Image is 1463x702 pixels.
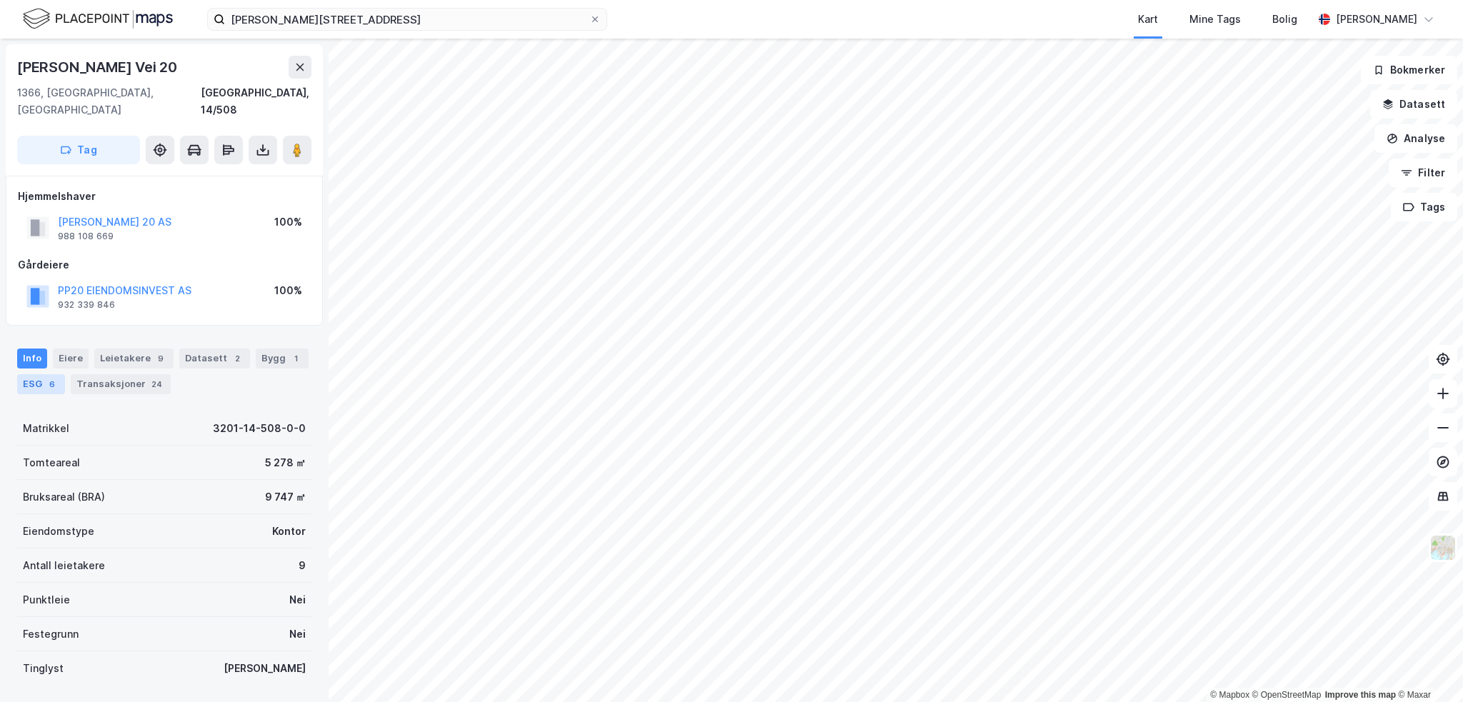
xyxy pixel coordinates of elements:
[1361,56,1457,84] button: Bokmerker
[18,256,311,274] div: Gårdeiere
[23,420,69,437] div: Matrikkel
[17,349,47,368] div: Info
[1389,159,1457,187] button: Filter
[71,374,171,394] div: Transaksjoner
[58,231,114,242] div: 988 108 669
[18,188,311,205] div: Hjemmelshaver
[53,349,89,368] div: Eiere
[289,591,306,608] div: Nei
[1392,633,1463,702] div: Kontrollprogram for chat
[23,591,70,608] div: Punktleie
[265,454,306,471] div: 5 278 ㎡
[23,6,173,31] img: logo.f888ab2527a4732fd821a326f86c7f29.svg
[23,488,105,506] div: Bruksareal (BRA)
[17,136,140,164] button: Tag
[1252,690,1322,700] a: OpenStreetMap
[23,523,94,540] div: Eiendomstype
[1392,633,1463,702] iframe: Chat Widget
[1370,90,1457,119] button: Datasett
[265,488,306,506] div: 9 747 ㎡
[1272,11,1297,28] div: Bolig
[274,214,302,231] div: 100%
[23,626,79,643] div: Festegrunn
[58,299,115,311] div: 932 339 846
[213,420,306,437] div: 3201-14-508-0-0
[23,660,64,677] div: Tinglyst
[224,660,306,677] div: [PERSON_NAME]
[149,377,165,391] div: 24
[23,557,105,574] div: Antall leietakere
[1138,11,1158,28] div: Kart
[299,557,306,574] div: 9
[230,351,244,366] div: 2
[45,377,59,391] div: 6
[1391,193,1457,221] button: Tags
[154,351,168,366] div: 9
[179,349,250,368] div: Datasett
[256,349,309,368] div: Bygg
[1374,124,1457,153] button: Analyse
[289,351,303,366] div: 1
[1336,11,1417,28] div: [PERSON_NAME]
[272,523,306,540] div: Kontor
[94,349,174,368] div: Leietakere
[1325,690,1396,700] a: Improve this map
[1429,534,1457,561] img: Z
[289,626,306,643] div: Nei
[17,56,180,79] div: [PERSON_NAME] Vei 20
[1189,11,1241,28] div: Mine Tags
[225,9,589,30] input: Søk på adresse, matrikkel, gårdeiere, leietakere eller personer
[274,282,302,299] div: 100%
[201,84,311,119] div: [GEOGRAPHIC_DATA], 14/508
[17,374,65,394] div: ESG
[17,84,201,119] div: 1366, [GEOGRAPHIC_DATA], [GEOGRAPHIC_DATA]
[23,454,80,471] div: Tomteareal
[1210,690,1249,700] a: Mapbox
